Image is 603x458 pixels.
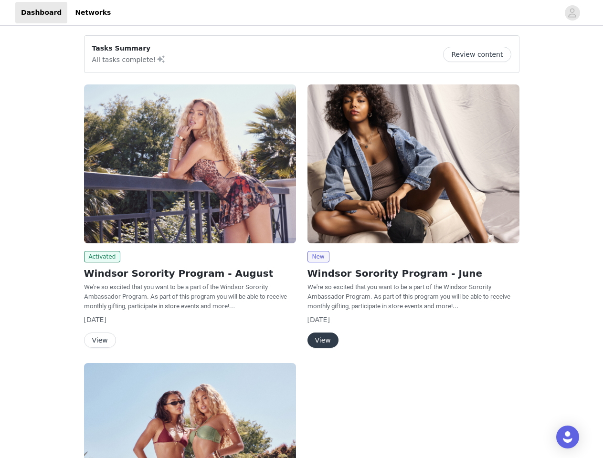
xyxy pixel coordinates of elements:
[84,316,106,323] span: [DATE]
[92,53,166,65] p: All tasks complete!
[84,84,296,243] img: Windsor
[307,84,519,243] img: Windsor
[84,251,121,262] span: Activated
[307,316,330,323] span: [DATE]
[15,2,67,23] a: Dashboard
[307,251,329,262] span: New
[84,283,287,310] span: We're so excited that you want to be a part of the Windsor Sorority Ambassador Program. As part o...
[556,426,579,448] div: Open Intercom Messenger
[307,337,339,344] a: View
[84,266,296,281] h2: Windsor Sorority Program - August
[307,283,510,310] span: We're so excited that you want to be a part of the Windsor Sorority Ambassador Program. As part o...
[84,337,116,344] a: View
[307,266,519,281] h2: Windsor Sorority Program - June
[69,2,116,23] a: Networks
[568,5,577,21] div: avatar
[84,333,116,348] button: View
[92,43,166,53] p: Tasks Summary
[443,47,511,62] button: Review content
[307,333,339,348] button: View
